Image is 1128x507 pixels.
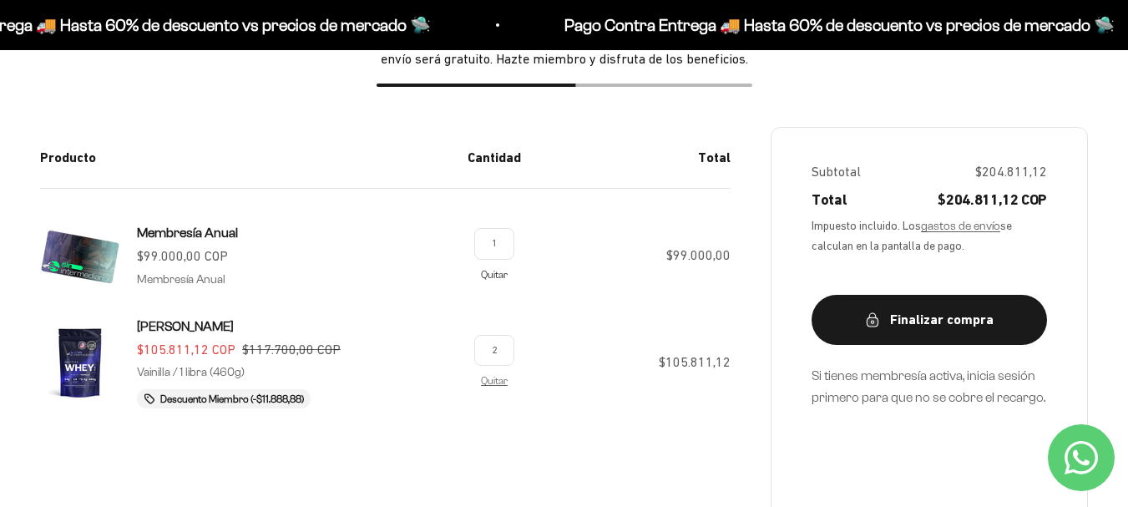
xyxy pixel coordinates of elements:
a: Eliminar Membresía Anual [481,269,508,280]
span: $204.811,12 [975,161,1047,183]
span: Membresía Anual [137,226,238,240]
a: Membresía Anual [137,222,238,244]
img: Proteína Whey - Vainilla [40,322,120,403]
input: Cambiar cantidad [474,335,514,366]
p: Membresía Anual [137,271,225,289]
sale-price: $105.811,12 COP [137,339,235,361]
th: Cantidad [454,127,534,189]
a: [PERSON_NAME] [137,316,341,337]
p: Si tienes membresía activa, inicia sesión primero para que no se cobre el recargo. [812,365,1047,408]
div: Finalizar compra [845,309,1014,331]
input: Cambiar cantidad [474,228,514,259]
span: Subtotal [812,161,861,183]
span: $204.811,12 COP [938,189,1047,210]
sale-price: $99.000,00 COP [137,246,228,267]
th: Producto [40,127,454,189]
span: Total [812,189,847,210]
button: Finalizar compra [812,295,1047,345]
span: [PERSON_NAME] [137,319,234,333]
a: Eliminar Proteína Whey - Vainilla - Vainilla / 1 libra (460g) [481,375,508,386]
p: Vainilla / 1 libra (460g) [137,363,245,382]
compare-at-price: $117.700,00 COP [242,339,341,361]
span: Impuesto incluido. Los se calculan en la pantalla de pago. [812,216,1047,255]
p: Pago Contra Entrega 🚚 Hasta 60% de descuento vs precios de mercado 🛸 [561,12,1111,38]
li: Descuento Miembro (-$11.888,88) [137,389,311,408]
th: Total [534,127,731,189]
a: gastos de envío [921,220,1000,232]
td: $99.000,00 [534,189,731,317]
td: $105.811,12 [534,316,731,435]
